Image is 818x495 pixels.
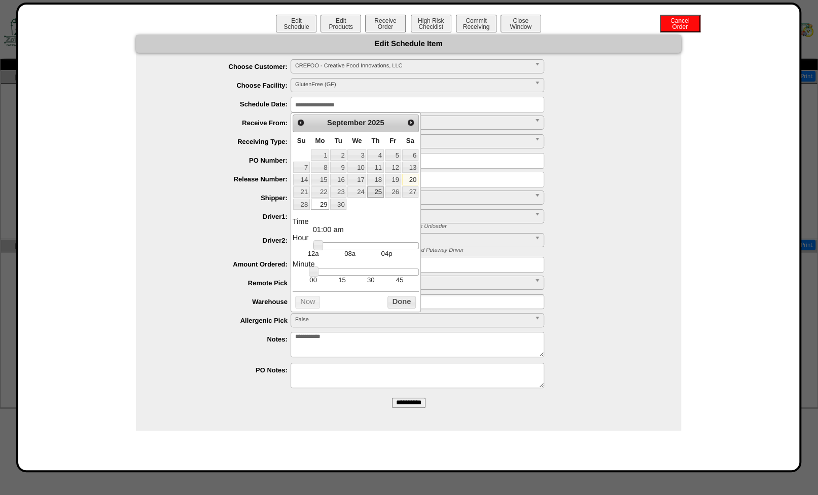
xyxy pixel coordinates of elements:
[293,199,310,210] a: 28
[299,276,328,284] td: 00
[330,186,346,198] a: 23
[156,279,291,287] label: Remote Pick
[295,296,320,309] button: Now
[156,175,291,183] label: Release Number:
[156,157,291,164] label: PO Number:
[332,249,368,258] td: 08a
[385,162,401,173] a: 12
[347,162,366,173] a: 10
[283,247,681,253] div: * Driver 2: Shipment Truck Loader OR Receiving Load Putaway Driver
[311,174,329,185] a: 15
[371,137,379,144] span: Thursday
[297,119,305,127] span: Prev
[402,162,418,173] a: 13
[321,15,361,32] button: EditProducts
[347,149,366,161] a: 3
[156,260,291,268] label: Amount Ordered:
[368,249,405,258] td: 04p
[311,162,329,173] a: 8
[456,15,496,32] button: CommitReceiving
[501,15,541,32] button: CloseWindow
[385,149,401,161] a: 5
[156,100,291,108] label: Schedule Date:
[327,119,366,127] span: September
[156,317,291,324] label: Allergenic Pick
[347,174,366,185] a: 17
[311,186,329,198] a: 22
[328,276,357,284] td: 15
[293,186,310,198] a: 21
[136,35,681,53] div: Edit Schedule Item
[385,276,414,284] td: 45
[367,149,383,161] a: 4
[385,174,401,185] a: 19
[335,137,342,144] span: Tuesday
[295,314,530,326] span: False
[276,15,316,32] button: EditSchedule
[315,137,325,144] span: Monday
[295,79,530,91] span: GlutenFree (GF)
[295,60,530,72] span: CREFOO - Creative Food Innovations, LLC
[156,63,291,70] label: Choose Customer:
[411,15,451,32] button: High RiskChecklist
[402,186,418,198] a: 27
[357,276,385,284] td: 30
[311,199,329,210] a: 29
[387,296,416,309] button: Done
[313,226,419,234] dd: 01:00 am
[156,237,291,244] label: Driver2:
[367,186,383,198] a: 25
[407,119,415,127] span: Next
[311,149,329,161] a: 1
[156,213,291,220] label: Driver1:
[293,174,310,185] a: 14
[500,23,542,30] a: CloseWindow
[293,218,419,226] dt: Time
[347,186,366,198] a: 24
[368,119,384,127] span: 2025
[330,199,346,210] a: 30
[330,149,346,161] a: 2
[660,15,700,32] button: CancelOrder
[367,162,383,173] a: 11
[283,223,681,230] div: * Driver 1: Shipment Load Picker OR Receiving Truck Unloader
[404,116,417,129] a: Next
[156,335,291,343] label: Notes:
[156,119,291,127] label: Receive From:
[295,249,331,258] td: 12a
[367,174,383,185] a: 18
[156,138,291,145] label: Receiving Type:
[402,174,418,185] a: 20
[389,137,396,144] span: Friday
[156,366,291,374] label: PO Notes:
[330,162,346,173] a: 9
[156,298,291,306] label: Warehouse
[330,174,346,185] a: 16
[297,137,306,144] span: Sunday
[294,116,307,129] a: Prev
[352,137,362,144] span: Wednesday
[406,137,414,144] span: Saturday
[293,260,419,269] dt: Minute
[293,162,310,173] a: 7
[410,23,454,30] a: High RiskChecklist
[156,194,291,202] label: Shipper:
[385,186,401,198] a: 26
[365,15,406,32] button: ReceiveOrder
[293,234,419,242] dt: Hour
[156,82,291,89] label: Choose Facility:
[402,149,418,161] a: 6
